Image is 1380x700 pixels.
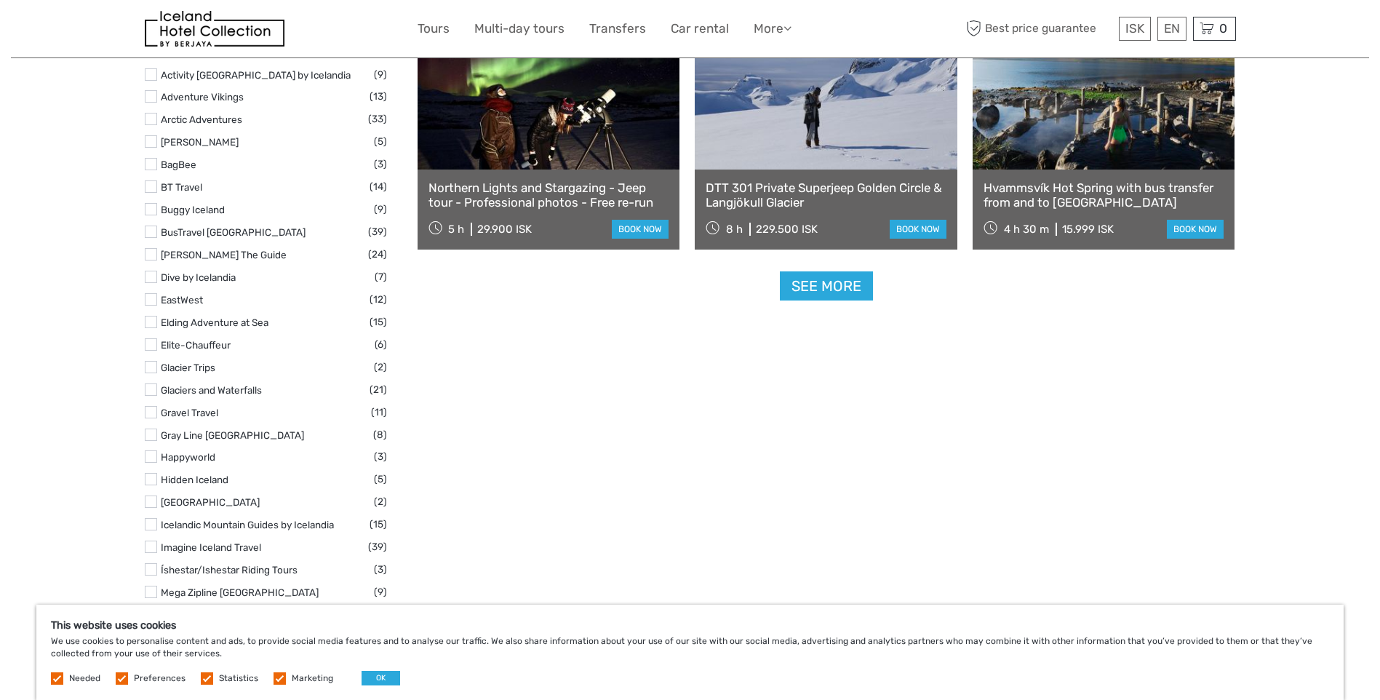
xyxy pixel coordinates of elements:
a: Arctic Adventures [161,114,242,125]
label: Preferences [134,672,186,685]
div: 29.900 ISK [477,223,532,236]
span: (2) [374,493,387,510]
div: 229.500 ISK [756,223,818,236]
a: Glacier Trips [161,362,215,373]
a: book now [612,220,669,239]
span: (3) [374,561,387,578]
a: Dive by Icelandia [161,271,236,283]
a: Tours [418,18,450,39]
a: Elding Adventure at Sea [161,317,268,328]
a: Imagine Iceland Travel [161,541,261,553]
a: Elite-Chauffeur [161,339,231,351]
a: Hidden Iceland [161,474,228,485]
a: book now [890,220,946,239]
a: [PERSON_NAME] The Guide [161,249,287,260]
a: Car rental [671,18,729,39]
a: Íshestar/Ishestar Riding Tours [161,564,298,576]
a: Mega Zipline [GEOGRAPHIC_DATA] [161,586,319,598]
span: (3) [374,156,387,172]
div: EN [1157,17,1186,41]
a: Hvammsvík Hot Spring with bus transfer from and to [GEOGRAPHIC_DATA] [984,180,1224,210]
a: Activity [GEOGRAPHIC_DATA] by Icelandia [161,69,351,81]
span: ISK [1125,21,1144,36]
span: (24) [368,246,387,263]
a: EastWest [161,294,203,306]
a: Multi-day tours [474,18,565,39]
span: (8) [373,426,387,443]
p: We're away right now. Please check back later! [20,25,164,37]
span: (9) [374,201,387,218]
a: book now [1167,220,1224,239]
a: BusTravel [GEOGRAPHIC_DATA] [161,226,306,238]
span: (21) [370,381,387,398]
a: Happyworld [161,451,215,463]
span: (9) [374,66,387,83]
a: Buggy Iceland [161,204,225,215]
span: (33) [368,111,387,127]
label: Statistics [219,672,258,685]
a: [PERSON_NAME] [161,136,239,148]
a: BT Travel [161,181,202,193]
a: Adventure Vikings [161,91,244,103]
span: (5) [374,133,387,150]
a: Gravel Travel [161,407,218,418]
a: Icelandic Mountain Guides by Icelandia [161,519,334,530]
a: Gray Line [GEOGRAPHIC_DATA] [161,429,304,441]
span: (15) [370,314,387,330]
a: Northern Lights and Stargazing - Jeep tour - Professional photos - Free re-run [428,180,669,210]
a: See more [780,271,873,301]
span: 5 h [448,223,464,236]
div: We use cookies to personalise content and ads, to provide social media features and to analyse ou... [36,605,1344,700]
span: 0 [1217,21,1229,36]
label: Marketing [292,672,333,685]
span: (3) [374,448,387,465]
a: [GEOGRAPHIC_DATA] [161,496,260,508]
span: (9) [374,584,387,600]
button: OK [362,671,400,685]
div: 15.999 ISK [1062,223,1114,236]
label: Needed [69,672,100,685]
span: (15) [370,516,387,533]
span: (39) [368,223,387,240]
span: (39) [368,538,387,555]
a: More [754,18,791,39]
span: (11) [371,404,387,421]
img: 481-8f989b07-3259-4bb0-90ed-3da368179bdc_logo_small.jpg [145,11,284,47]
h5: This website uses cookies [51,619,1329,632]
span: (5) [374,471,387,488]
span: (13) [370,88,387,105]
a: Transfers [589,18,646,39]
span: (2) [374,359,387,375]
span: (12) [370,291,387,308]
a: BagBee [161,159,196,170]
span: 8 h [726,223,743,236]
span: (7) [375,269,387,285]
a: DTT 301 Private Superjeep Golden Circle & Langjökull Glacier [706,180,946,210]
a: Glaciers and Waterfalls [161,384,262,396]
span: (14) [370,178,387,195]
span: (6) [375,336,387,353]
span: 4 h 30 m [1004,223,1049,236]
span: Best price guarantee [963,17,1115,41]
button: Open LiveChat chat widget [167,23,185,40]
